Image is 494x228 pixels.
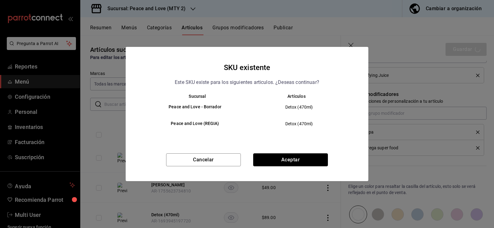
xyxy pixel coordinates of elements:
[252,121,346,127] span: Detox (470ml)
[148,120,242,127] h6: Peace and Love (REGIA)
[138,94,247,99] th: Sucursal
[224,62,270,73] h4: SKU existente
[247,94,356,99] th: Artículos
[148,104,242,110] h6: Peace and Love - Borrador
[175,78,319,86] p: Este SKU existe para los siguientes articulos. ¿Deseas continuar?
[252,104,346,110] span: Detox (470ml)
[253,153,328,166] button: Aceptar
[166,153,241,166] button: Cancelar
